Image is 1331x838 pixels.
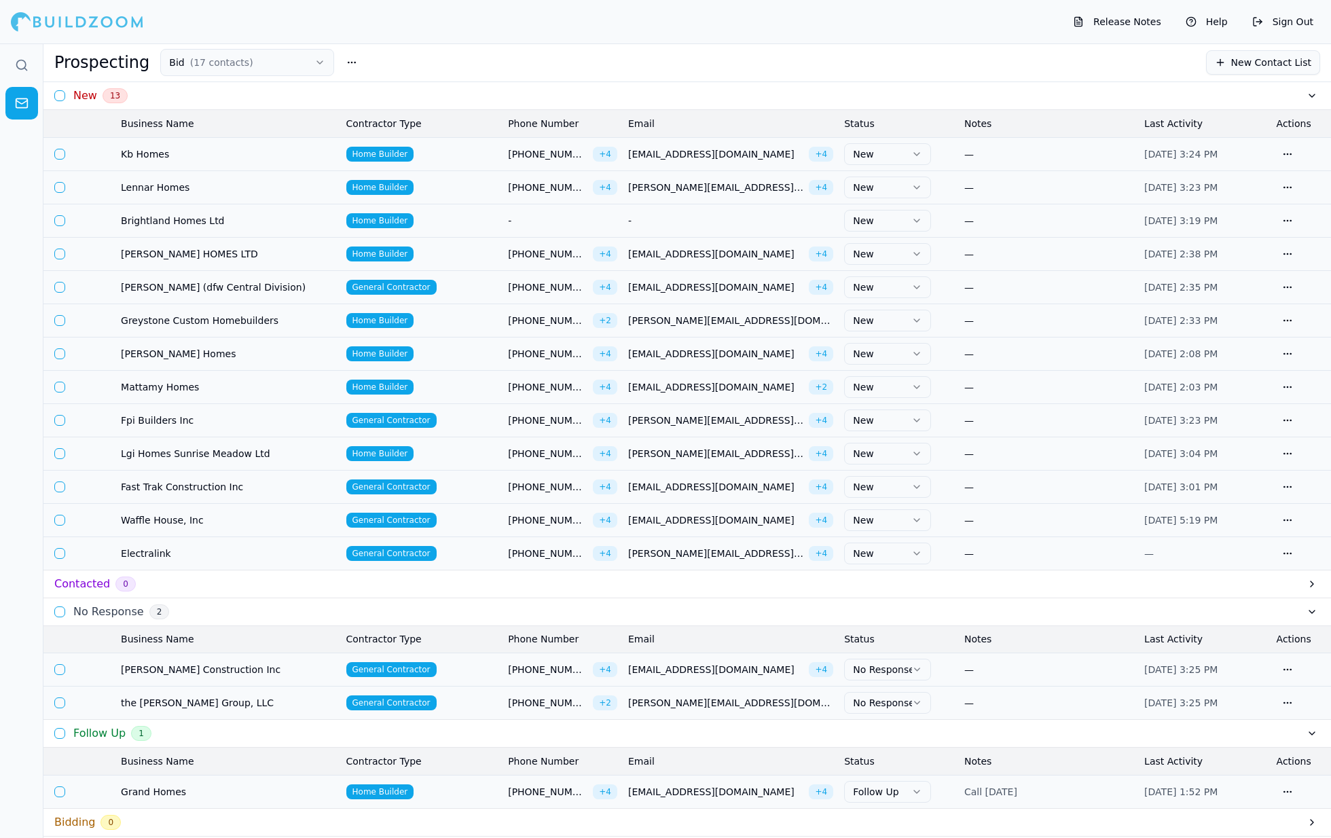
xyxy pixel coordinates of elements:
[964,347,1133,361] div: —
[1144,348,1218,359] span: [DATE] 2:08 PM
[1066,11,1168,33] button: Release Notes
[121,663,335,676] span: [PERSON_NAME] Construction Inc
[593,346,617,361] span: + 4
[101,815,121,830] span: 0
[959,748,1139,775] th: Notes
[809,247,833,261] span: + 4
[346,346,414,361] span: Home Builder
[1144,215,1218,226] span: [DATE] 3:19 PM
[1144,149,1218,160] span: [DATE] 3:24 PM
[1144,448,1218,459] span: [DATE] 3:04 PM
[964,663,1133,676] div: —
[121,214,335,227] span: Brightland Homes Ltd
[628,247,804,261] span: [EMAIL_ADDRESS][DOMAIN_NAME]
[121,181,335,194] span: Lennar Homes
[593,280,617,295] span: + 4
[73,604,144,620] h3: No Response
[628,147,804,161] span: [EMAIL_ADDRESS][DOMAIN_NAME]
[346,695,437,710] span: General Contractor
[115,748,340,775] th: Business Name
[1144,786,1218,797] span: [DATE] 1:52 PM
[809,662,833,677] span: + 4
[809,346,833,361] span: + 4
[508,414,587,427] span: [PHONE_NUMBER]
[1271,748,1331,775] th: Actions
[121,696,335,710] span: the [PERSON_NAME] Group, LLC
[623,110,839,137] th: Email
[346,147,414,162] span: Home Builder
[346,280,437,295] span: General Contractor
[121,447,335,460] span: Lgi Homes Sunrise Meadow Ltd
[121,247,335,261] span: [PERSON_NAME] HOMES LTD
[964,181,1133,194] div: —
[508,785,587,799] span: [PHONE_NUMBER]
[1144,515,1218,526] span: [DATE] 5:19 PM
[964,480,1133,494] div: —
[593,446,617,461] span: + 4
[964,380,1133,394] div: —
[809,380,833,395] span: + 2
[809,280,833,295] span: + 4
[346,446,414,461] span: Home Builder
[628,181,804,194] span: [PERSON_NAME][EMAIL_ADDRESS][PERSON_NAME][DOMAIN_NAME]
[628,513,804,527] span: [EMAIL_ADDRESS][DOMAIN_NAME]
[508,181,587,194] span: [PHONE_NUMBER]
[73,88,97,104] h3: New
[115,110,340,137] th: Business Name
[103,88,128,103] span: 13
[54,52,149,73] h1: Prospecting
[593,513,617,528] span: + 4
[121,280,335,294] span: [PERSON_NAME] (dfw Central Division)
[964,147,1133,161] div: —
[341,110,503,137] th: Contractor Type
[628,785,804,799] span: [EMAIL_ADDRESS][DOMAIN_NAME]
[346,479,437,494] span: General Contractor
[593,313,617,328] span: + 2
[809,180,833,195] span: + 4
[346,546,437,561] span: General Contractor
[508,696,587,710] span: [PHONE_NUMBER]
[121,414,335,427] span: Fpi Builders Inc
[508,214,617,227] div: -
[964,280,1133,294] div: —
[131,726,151,741] span: 1
[115,577,136,591] span: 0
[503,626,623,653] th: Phone Number
[964,247,1133,261] div: —
[628,214,833,227] div: -
[1144,315,1218,326] span: [DATE] 2:33 PM
[508,347,587,361] span: [PHONE_NUMBER]
[508,480,587,494] span: [PHONE_NUMBER]
[839,748,959,775] th: Status
[508,314,587,327] span: [PHONE_NUMBER]
[809,546,833,561] span: + 4
[346,413,437,428] span: General Contractor
[346,313,414,328] span: Home Builder
[593,479,617,494] span: + 4
[121,314,335,327] span: Greystone Custom Homebuilders
[959,110,1139,137] th: Notes
[628,447,804,460] span: [PERSON_NAME][EMAIL_ADDRESS][PERSON_NAME][DOMAIN_NAME]
[809,513,833,528] span: + 4
[964,547,1133,560] div: —
[593,695,617,710] span: + 2
[346,662,437,677] span: General Contractor
[346,380,414,395] span: Home Builder
[508,280,587,294] span: [PHONE_NUMBER]
[121,785,335,799] span: Grand Homes
[628,347,804,361] span: [EMAIL_ADDRESS][DOMAIN_NAME]
[959,626,1139,653] th: Notes
[346,784,414,799] span: Home Builder
[593,662,617,677] span: + 4
[628,480,804,494] span: [EMAIL_ADDRESS][DOMAIN_NAME]
[809,784,833,799] span: + 4
[628,414,804,427] span: [PERSON_NAME][EMAIL_ADDRESS][DOMAIN_NAME]
[1144,481,1218,492] span: [DATE] 3:01 PM
[593,247,617,261] span: + 4
[346,213,414,228] span: Home Builder
[346,180,414,195] span: Home Builder
[121,513,335,527] span: Waffle House, Inc
[508,147,587,161] span: [PHONE_NUMBER]
[809,479,833,494] span: + 4
[121,147,335,161] span: Kb Homes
